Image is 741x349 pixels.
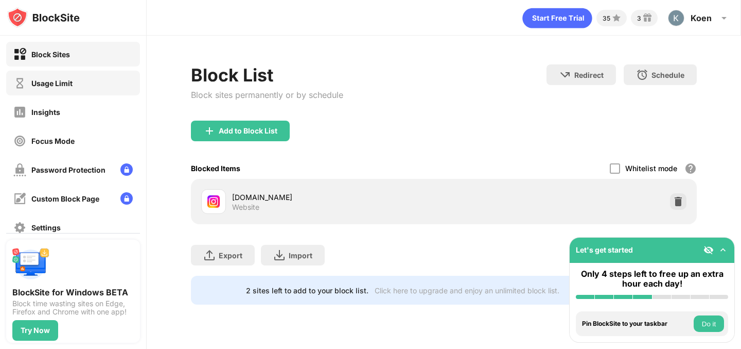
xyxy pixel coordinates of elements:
div: Click here to upgrade and enjoy an unlimited block list. [375,286,559,295]
div: 35 [603,14,610,22]
img: reward-small.svg [641,12,654,24]
img: omni-setup-toggle.svg [718,245,728,255]
div: Focus Mode [31,137,75,145]
img: eye-not-visible.svg [703,245,714,255]
div: Try Now [21,326,50,335]
div: Schedule [651,71,684,79]
img: favicons [207,195,220,208]
div: Block sites permanently or by schedule [191,90,343,100]
div: Let's get started [576,245,633,254]
img: insights-off.svg [13,106,26,119]
div: Export [219,251,242,260]
img: lock-menu.svg [120,163,133,176]
div: Insights [31,108,60,117]
img: settings-off.svg [13,221,26,234]
img: ACg8ocLnMML_tYewzy663C7ORdQrD-7Hi4MTHJOSEO2WQTG1WKJqag=s96-c [668,10,684,26]
div: Koen [691,13,712,23]
img: focus-off.svg [13,135,26,147]
div: Custom Block Page [31,194,99,203]
div: Redirect [574,71,604,79]
div: Block Sites [31,50,70,59]
div: Usage Limit [31,79,73,88]
img: block-on.svg [13,48,26,61]
div: [DOMAIN_NAME] [232,192,444,203]
div: Import [289,251,312,260]
div: Blocked Items [191,164,240,173]
div: Pin BlockSite to your taskbar [582,320,691,327]
img: push-desktop.svg [12,246,49,283]
div: 2 sites left to add to your block list. [246,286,368,295]
div: Block time wasting sites on Edge, Firefox and Chrome with one app! [12,300,134,316]
div: 3 [637,14,641,22]
div: Whitelist mode [625,164,677,173]
div: Block List [191,64,343,86]
img: time-usage-off.svg [13,77,26,90]
img: customize-block-page-off.svg [13,192,26,205]
div: Only 4 steps left to free up an extra hour each day! [576,269,728,289]
img: logo-blocksite.svg [7,7,80,28]
img: password-protection-off.svg [13,163,26,176]
div: Password Protection [31,165,105,174]
img: lock-menu.svg [120,192,133,205]
button: Do it [694,315,724,332]
div: Website [232,203,259,212]
div: animation [522,8,592,28]
div: Settings [31,223,61,232]
div: BlockSite for Windows BETA [12,287,134,297]
img: points-small.svg [610,12,623,24]
div: Add to Block List [219,127,277,135]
